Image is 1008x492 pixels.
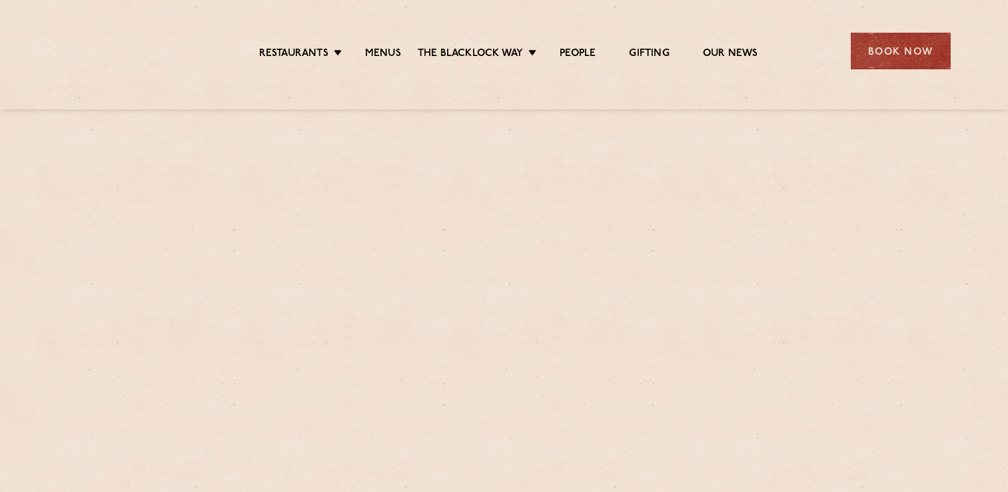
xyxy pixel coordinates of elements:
[365,47,401,62] a: Menus
[560,47,596,62] a: People
[259,47,328,62] a: Restaurants
[851,33,951,69] div: Book Now
[629,47,669,62] a: Gifting
[418,47,523,62] a: The Blacklock Way
[58,13,173,89] img: svg%3E
[703,47,758,62] a: Our News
